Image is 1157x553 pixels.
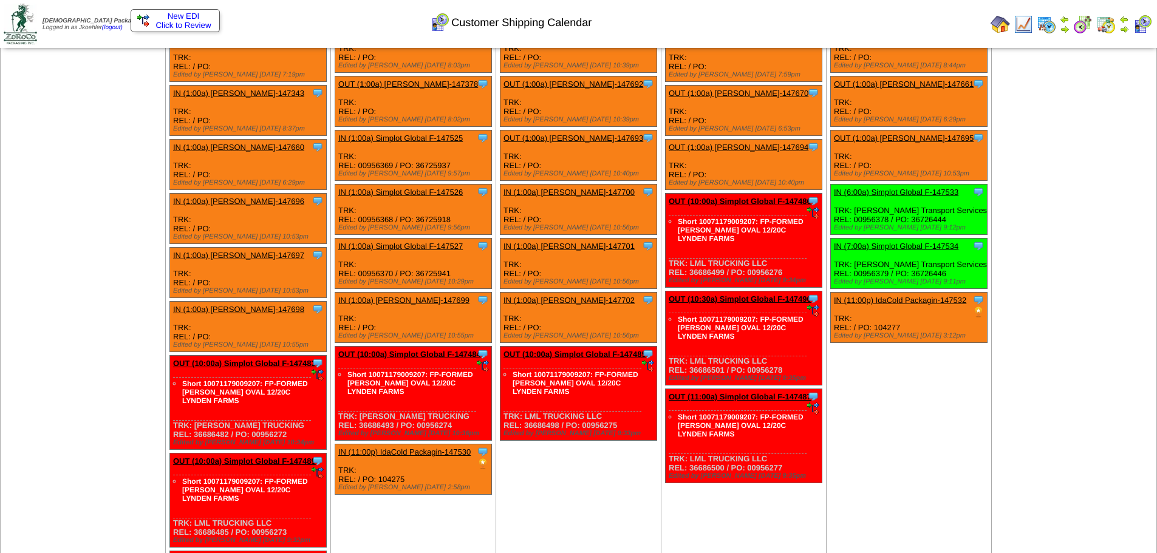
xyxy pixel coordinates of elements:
div: Edited by [PERSON_NAME] [DATE] 9:57pm [338,170,491,177]
a: IN (11:00p) IdaCold Packagin-147530 [338,447,471,456]
div: TRK: REL: / PO: [500,185,657,235]
a: IN (1:00a) [PERSON_NAME]-147700 [503,188,635,197]
a: Short 10071179009207: FP-FORMED [PERSON_NAME] OVAL 12/20C LYNDEN FARMS [678,315,804,341]
span: Customer Shipping Calendar [451,16,592,29]
div: TRK: LML TRUCKING LLC REL: 36686498 / PO: 00956275 [500,347,657,441]
span: Logged in as Jkoehler [43,18,144,31]
img: Tooltip [972,78,985,90]
img: arrowleft.gif [1119,15,1129,24]
a: New EDI Click to Review [137,12,213,30]
img: calendarinout.gif [1096,15,1116,34]
span: [DEMOGRAPHIC_DATA] Packaging [43,18,144,24]
div: Edited by [PERSON_NAME] [DATE] 7:19pm [173,71,326,78]
a: IN (1:00a) Simplot Global F-147525 [338,134,463,143]
a: OUT (10:00a) Simplot Global F-147486 [669,197,811,206]
img: Tooltip [807,87,819,99]
img: Tooltip [312,357,324,369]
a: IN (1:00a) [PERSON_NAME]-147696 [173,197,304,206]
div: Edited by [PERSON_NAME] [DATE] 9:11pm [834,278,987,285]
div: TRK: LML TRUCKING LLC REL: 36686501 / PO: 00956278 [666,291,822,385]
img: line_graph.gif [1014,15,1033,34]
img: PO [477,458,489,470]
img: Tooltip [312,141,324,153]
a: IN (1:00a) Simplot Global F-147526 [338,188,463,197]
img: Tooltip [807,141,819,153]
div: Edited by [PERSON_NAME] [DATE] 10:39pm [503,116,657,123]
div: TRK: REL: / PO: [170,302,327,352]
div: Edited by [PERSON_NAME] [DATE] 9:32pm [173,537,326,544]
div: TRK: REL: / PO: [170,32,327,82]
div: Edited by [PERSON_NAME] [DATE] 10:53pm [834,170,987,177]
div: Edited by [PERSON_NAME] [DATE] 10:56pm [503,332,657,339]
img: Tooltip [312,87,324,99]
div: Edited by [PERSON_NAME] [DATE] 10:34pm [173,439,326,446]
div: Edited by [PERSON_NAME] [DATE] 10:40pm [669,179,822,186]
img: calendarprod.gif [1037,15,1056,34]
div: Edited by [PERSON_NAME] [DATE] 6:53pm [669,125,822,132]
div: TRK: REL: / PO: [500,76,657,127]
div: Edited by [PERSON_NAME] [DATE] 10:55pm [338,332,491,339]
img: Tooltip [642,348,654,360]
img: Tooltip [477,186,489,198]
img: EDI [477,360,489,372]
div: TRK: REL: / PO: 104277 [831,293,988,343]
img: Tooltip [477,240,489,252]
img: Tooltip [477,78,489,90]
div: TRK: LML TRUCKING LLC REL: 36686500 / PO: 00956277 [666,389,822,483]
div: Edited by [PERSON_NAME] [DATE] 9:33pm [503,430,657,437]
a: IN (1:00a) [PERSON_NAME]-147343 [173,89,304,98]
div: TRK: REL: / PO: [170,194,327,244]
div: Edited by [PERSON_NAME] [DATE] 9:35pm [669,472,822,480]
div: TRK: REL: / PO: [831,76,988,127]
div: TRK: REL: 00956369 / PO: 36725937 [335,131,492,181]
img: arrowleft.gif [1060,15,1070,24]
a: OUT (1:00a) [PERSON_NAME]-147378 [338,80,478,89]
img: EDI [807,207,819,219]
img: Tooltip [312,303,324,315]
img: Tooltip [477,294,489,306]
img: Tooltip [312,195,324,207]
img: Tooltip [642,240,654,252]
img: Tooltip [642,294,654,306]
a: OUT (1:00a) [PERSON_NAME]-147661 [834,80,974,89]
div: Edited by [PERSON_NAME] [DATE] 8:37pm [173,125,326,132]
a: OUT (10:00a) Simplot Global F-147483 [173,359,316,368]
a: IN (1:00a) [PERSON_NAME]-147698 [173,305,304,314]
img: Tooltip [972,132,985,144]
a: OUT (1:00a) [PERSON_NAME]-147694 [669,143,808,152]
div: TRK: REL: / PO: [500,293,657,343]
div: Edited by [PERSON_NAME] [DATE] 9:12pm [834,224,987,231]
div: Edited by [PERSON_NAME] [DATE] 10:53pm [173,233,326,240]
a: IN (1:00a) Simplot Global F-147527 [338,242,463,251]
div: Edited by [PERSON_NAME] [DATE] 6:29pm [834,116,987,123]
a: Short 10071179009207: FP-FORMED [PERSON_NAME] OVAL 12/20C LYNDEN FARMS [678,413,804,438]
span: New EDI [168,12,200,21]
img: Tooltip [807,195,819,207]
div: Edited by [PERSON_NAME] [DATE] 10:39pm [503,62,657,69]
div: Edited by [PERSON_NAME] [DATE] 9:35pm [669,375,822,382]
img: arrowright.gif [1119,24,1129,34]
a: Short 10071179009207: FP-FORMED [PERSON_NAME] OVAL 12/20C LYNDEN FARMS [513,370,638,396]
div: Edited by [PERSON_NAME] [DATE] 10:56pm [503,224,657,231]
div: TRK: REL: / PO: 104275 [335,444,492,495]
a: IN (1:00a) [PERSON_NAME]-147699 [338,296,469,305]
a: OUT (1:00a) [PERSON_NAME]-147670 [669,89,808,98]
div: TRK: LML TRUCKING LLC REL: 36686485 / PO: 00956273 [170,453,327,548]
div: TRK: [PERSON_NAME] TRUCKING REL: 36686493 / PO: 00956274 [335,347,492,441]
a: IN (6:00a) Simplot Global F-147533 [834,188,958,197]
img: PO [972,306,985,318]
div: Edited by [PERSON_NAME] [DATE] 10:36pm [338,430,491,437]
img: Tooltip [642,186,654,198]
a: Short 10071179009207: FP-FORMED [PERSON_NAME] OVAL 12/20C LYNDEN FARMS [182,379,308,405]
img: EDI [312,369,324,381]
a: OUT (10:30a) Simplot Global F-147490 [669,294,811,304]
img: arrowright.gif [1060,24,1070,34]
img: Tooltip [477,132,489,144]
div: TRK: REL: / PO: [666,86,822,136]
a: Short 10071179009207: FP-FORMED [PERSON_NAME] OVAL 12/20C LYNDEN FARMS [678,217,804,243]
a: (logout) [102,24,123,31]
div: TRK: REL: 00956368 / PO: 36725918 [335,185,492,235]
a: OUT (10:00a) Simplot Global F-147485 [503,350,646,359]
div: TRK: REL: / PO: [500,131,657,181]
div: Edited by [PERSON_NAME] [DATE] 8:02pm [338,116,491,123]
